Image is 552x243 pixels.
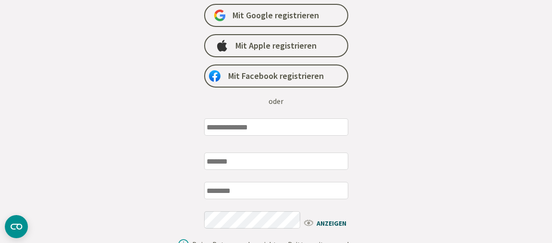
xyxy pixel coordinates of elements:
span: Mit Google registrieren [233,10,319,21]
button: CMP-Widget öffnen [5,215,28,238]
span: Mit Facebook registrieren [228,70,324,82]
div: oder [269,95,283,107]
span: Mit Apple registrieren [235,40,317,51]
a: Mit Facebook registrieren [204,64,348,88]
a: Mit Apple registrieren [204,34,348,57]
a: Mit Google registrieren [204,4,348,27]
span: ANZEIGEN [303,217,358,229]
